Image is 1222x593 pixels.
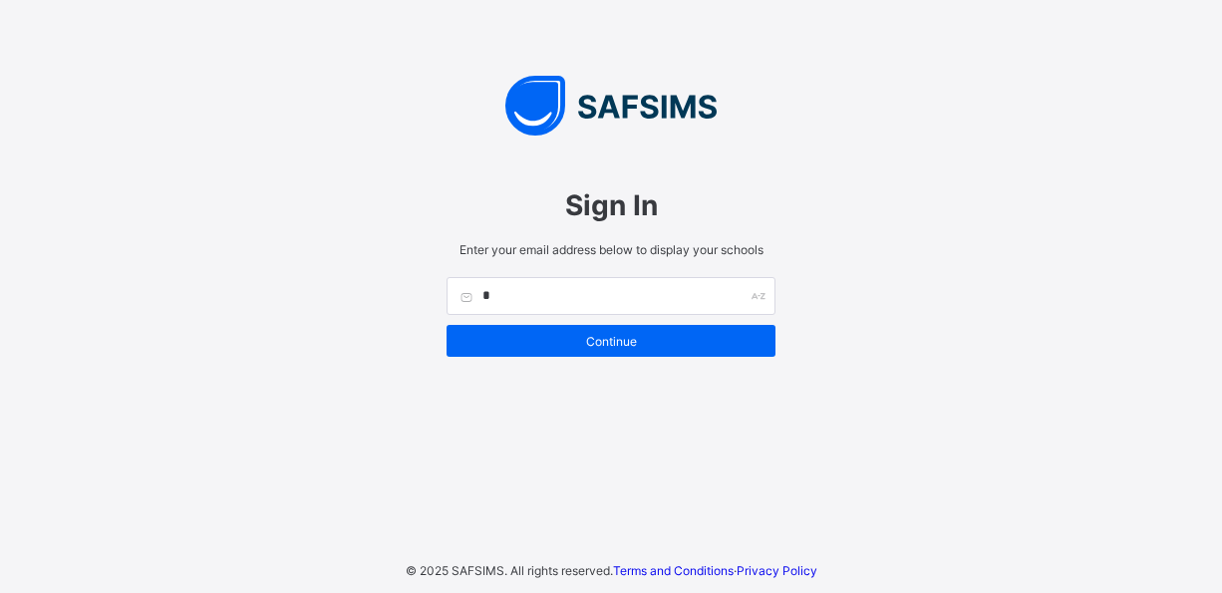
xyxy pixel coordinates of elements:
span: · [613,563,817,578]
img: SAFSIMS Logo [427,76,795,136]
span: Enter your email address below to display your schools [447,242,775,257]
span: Sign In [447,188,775,222]
span: Continue [461,334,761,349]
a: Privacy Policy [737,563,817,578]
a: Terms and Conditions [613,563,734,578]
span: © 2025 SAFSIMS. All rights reserved. [406,563,613,578]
